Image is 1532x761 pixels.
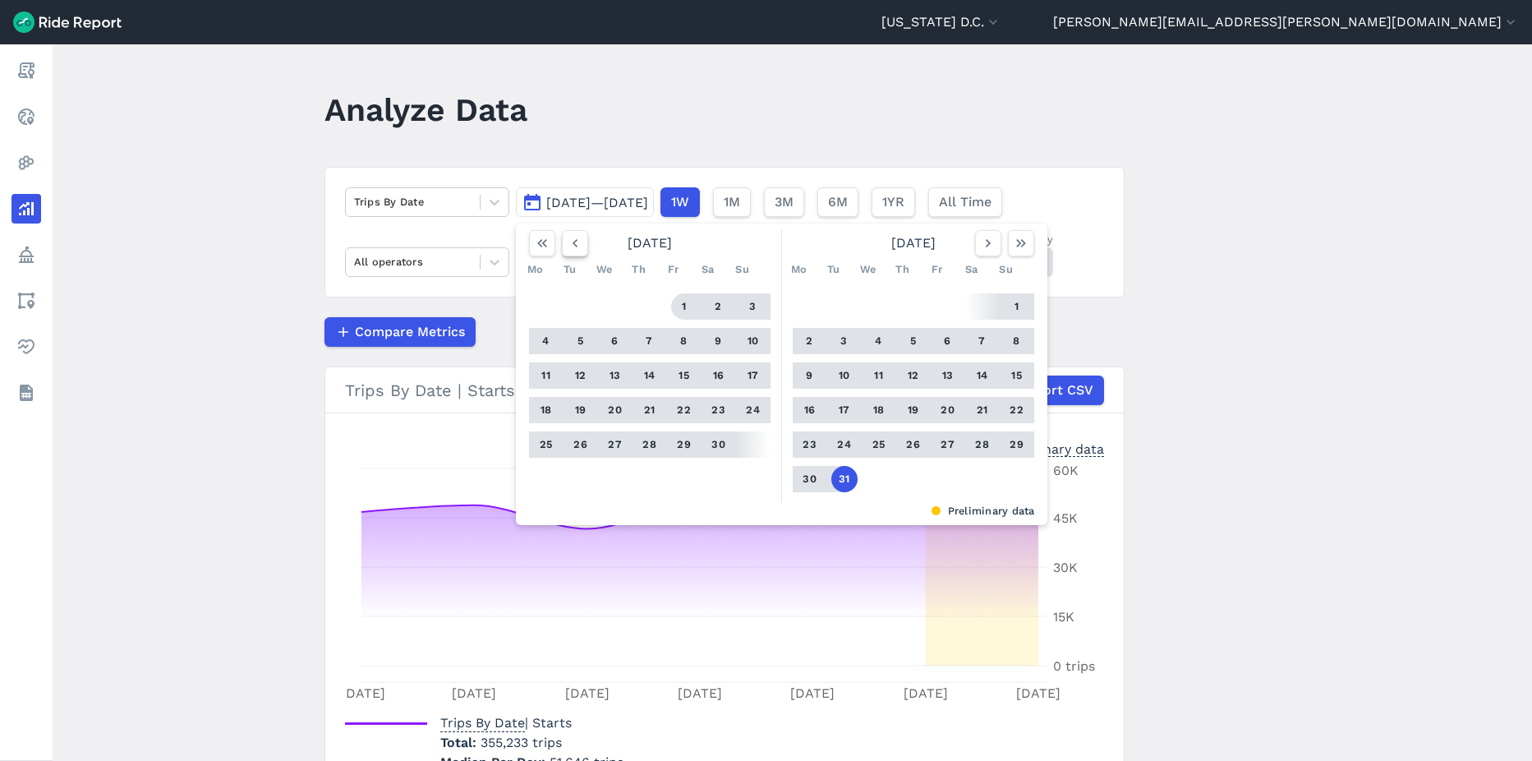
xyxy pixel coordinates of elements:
a: Health [12,332,41,362]
div: [DATE] [522,230,777,256]
div: Fr [924,256,950,283]
tspan: 45K [1053,510,1078,526]
button: Compare Metrics [324,317,476,347]
button: 24 [831,431,858,458]
div: Fr [660,256,687,283]
tspan: 15K [1053,609,1074,625]
button: 29 [671,431,697,458]
button: 6M [817,187,858,217]
button: 1M [713,187,751,217]
button: 22 [671,397,697,423]
tspan: [DATE] [678,685,722,701]
tspan: [DATE] [341,685,385,701]
button: 3M [764,187,804,217]
span: Compare Metrics [355,322,465,342]
button: 15 [671,362,697,389]
span: | Starts [440,715,572,731]
tspan: [DATE] [1016,685,1060,701]
button: 25 [866,431,892,458]
div: Trips By Date | Starts [345,376,1104,405]
button: [PERSON_NAME][EMAIL_ADDRESS][PERSON_NAME][DOMAIN_NAME] [1053,12,1519,32]
div: We [855,256,881,283]
button: 29 [1004,431,1030,458]
button: 21 [969,397,996,423]
button: 22 [1004,397,1030,423]
button: 30 [706,431,732,458]
button: 1W [660,187,700,217]
span: 355,233 trips [481,735,562,750]
button: 25 [533,431,559,458]
a: Realtime [12,102,41,131]
button: 4 [866,328,892,354]
span: [DATE]—[DATE] [546,195,648,210]
button: 10 [740,328,766,354]
span: All Time [939,192,991,212]
button: 17 [740,362,766,389]
span: 1W [671,192,689,212]
button: 6 [935,328,961,354]
button: 9 [797,362,823,389]
tspan: [DATE] [564,685,609,701]
div: Preliminary data [999,440,1104,457]
div: Tu [557,256,583,283]
img: Ride Report [13,12,122,33]
button: 12 [900,362,927,389]
tspan: 30K [1053,560,1078,575]
div: Th [890,256,916,283]
h1: Analyze Data [324,87,527,132]
span: Trips By Date [440,710,525,732]
button: 7 [969,328,996,354]
button: 11 [533,362,559,389]
button: 8 [671,328,697,354]
button: 4 [533,328,559,354]
button: 18 [533,397,559,423]
button: [US_STATE] D.C. [881,12,1001,32]
button: 2 [706,293,732,320]
button: 13 [935,362,961,389]
button: 16 [706,362,732,389]
div: Th [626,256,652,283]
button: 1YR [872,187,915,217]
button: 21 [637,397,663,423]
a: Policy [12,240,41,270]
a: Areas [12,286,41,316]
button: 1 [1004,293,1030,320]
tspan: 60K [1053,463,1079,478]
button: [DATE]—[DATE] [516,187,654,217]
button: 9 [706,328,732,354]
button: 30 [797,466,823,492]
button: 26 [568,431,594,458]
button: 15 [1004,362,1030,389]
span: Total [440,735,481,750]
button: 11 [866,362,892,389]
button: 6 [602,328,628,354]
button: 8 [1004,328,1030,354]
tspan: 0 trips [1053,658,1095,674]
button: 27 [602,431,628,458]
button: 14 [637,362,663,389]
button: 28 [969,431,996,458]
button: 13 [602,362,628,389]
button: 24 [740,397,766,423]
button: 14 [969,362,996,389]
div: Su [729,256,756,283]
button: 31 [831,466,858,492]
button: 27 [935,431,961,458]
button: 20 [602,397,628,423]
span: 1M [724,192,740,212]
a: Analyze [12,194,41,224]
tspan: [DATE] [903,685,947,701]
button: All Time [928,187,1002,217]
button: 19 [900,397,927,423]
button: 3 [740,293,766,320]
div: Sa [959,256,985,283]
button: 26 [900,431,927,458]
button: 23 [797,431,823,458]
div: Mo [786,256,812,283]
a: Report [12,56,41,85]
button: 5 [568,328,594,354]
span: 1YR [882,192,904,212]
button: 5 [900,328,927,354]
button: 20 [935,397,961,423]
div: We [591,256,618,283]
